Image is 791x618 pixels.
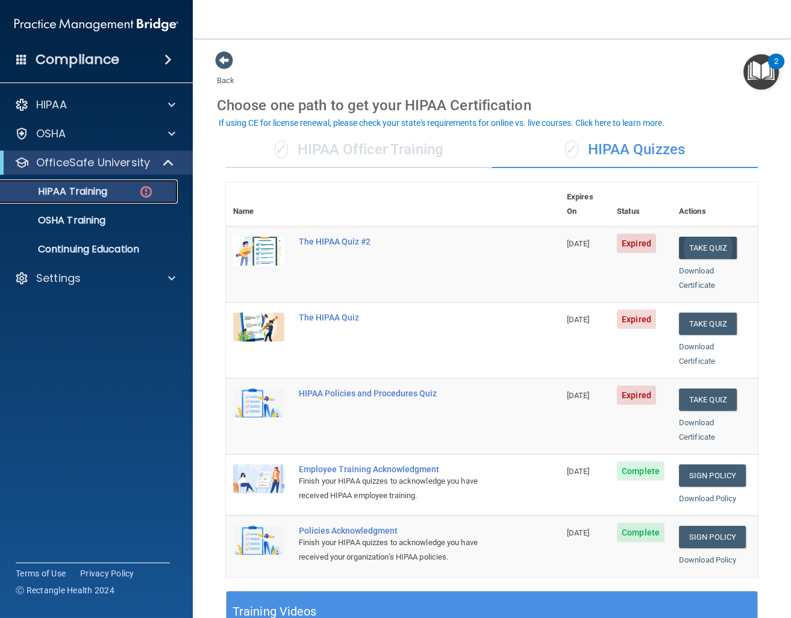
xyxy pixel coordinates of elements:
a: OSHA [14,126,175,141]
th: Actions [672,183,758,226]
div: If using CE for license renewal, please check your state's requirements for online vs. live cours... [219,119,664,127]
div: Finish your HIPAA quizzes to acknowledge you have received your organization’s HIPAA policies. [299,535,499,564]
span: Complete [617,523,664,542]
h4: Compliance [36,51,119,68]
div: HIPAA Officer Training [226,132,492,168]
iframe: Drift Widget Chat Controller [583,532,777,581]
button: Take Quiz [679,389,737,411]
div: Finish your HIPAA quizzes to acknowledge you have received HIPAA employee training. [299,474,499,503]
span: Ⓒ Rectangle Health 2024 [16,584,114,596]
div: HIPAA Policies and Procedures Quiz [299,389,499,398]
span: [DATE] [567,239,590,248]
img: danger-circle.6113f641.png [139,184,154,199]
span: [DATE] [567,467,590,476]
p: OSHA Training [8,214,105,226]
p: HIPAA [36,98,67,112]
div: The HIPAA Quiz #2 [299,237,499,246]
a: Back [217,61,234,85]
th: Status [610,183,672,226]
p: HIPAA Training [8,186,107,198]
span: ✓ [565,140,578,158]
p: Continuing Education [8,243,172,255]
a: Sign Policy [679,526,746,548]
span: Expired [617,234,656,253]
a: OfficeSafe University [14,155,175,170]
span: Expired [617,385,656,405]
button: Open Resource Center, 2 new notifications [743,54,779,90]
a: Download Certificate [679,266,715,290]
div: Employee Training Acknowledgment [299,464,499,474]
a: Download Certificate [679,342,715,366]
span: [DATE] [567,528,590,537]
p: Settings [36,271,81,286]
p: OSHA [36,126,66,141]
a: Terms of Use [16,567,66,579]
div: Policies Acknowledgment [299,526,499,535]
span: Complete [617,461,664,481]
th: Name [226,183,292,226]
div: The HIPAA Quiz [299,313,499,322]
th: Expires On [560,183,610,226]
a: Sign Policy [679,464,746,487]
a: Settings [14,271,175,286]
a: Privacy Policy [80,567,134,579]
button: Take Quiz [679,313,737,335]
button: Take Quiz [679,237,737,259]
button: If using CE for license renewal, please check your state's requirements for online vs. live cours... [217,117,666,129]
p: OfficeSafe University [36,155,150,170]
div: Choose one path to get your HIPAA Certification [217,88,767,123]
a: HIPAA [14,98,175,112]
div: HIPAA Quizzes [492,132,758,168]
span: [DATE] [567,391,590,400]
span: ✓ [275,140,288,158]
div: 2 [774,61,778,77]
img: PMB logo [14,13,178,37]
a: Download Certificate [679,418,715,442]
span: Expired [617,310,656,329]
a: Download Policy [679,494,737,503]
span: [DATE] [567,315,590,324]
